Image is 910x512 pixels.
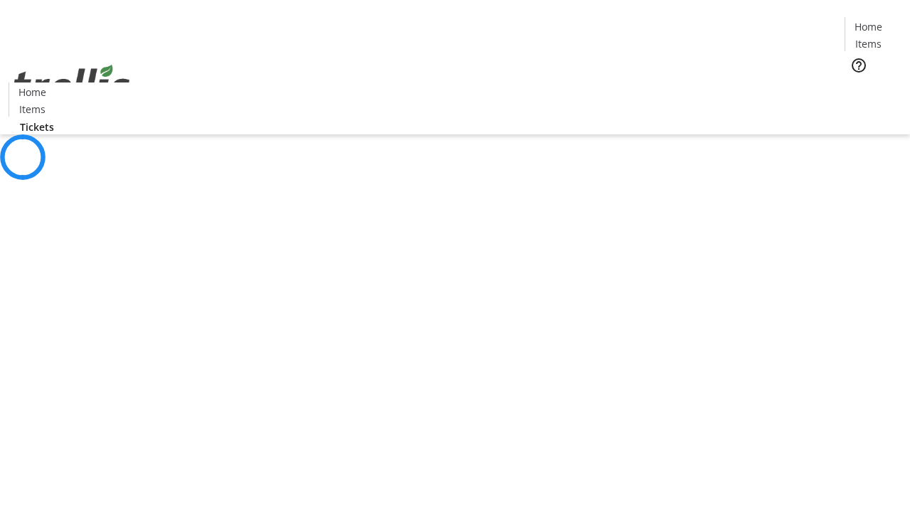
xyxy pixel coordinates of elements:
a: Home [845,19,891,34]
span: Tickets [856,82,890,97]
span: Home [855,19,882,34]
a: Home [9,85,55,100]
span: Items [19,102,45,117]
span: Items [855,36,882,51]
img: Orient E2E Organization MorWpmMO7W's Logo [9,49,135,120]
a: Items [845,36,891,51]
a: Tickets [845,82,901,97]
span: Tickets [20,119,54,134]
a: Tickets [9,119,65,134]
button: Help [845,51,873,80]
span: Home [18,85,46,100]
a: Items [9,102,55,117]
